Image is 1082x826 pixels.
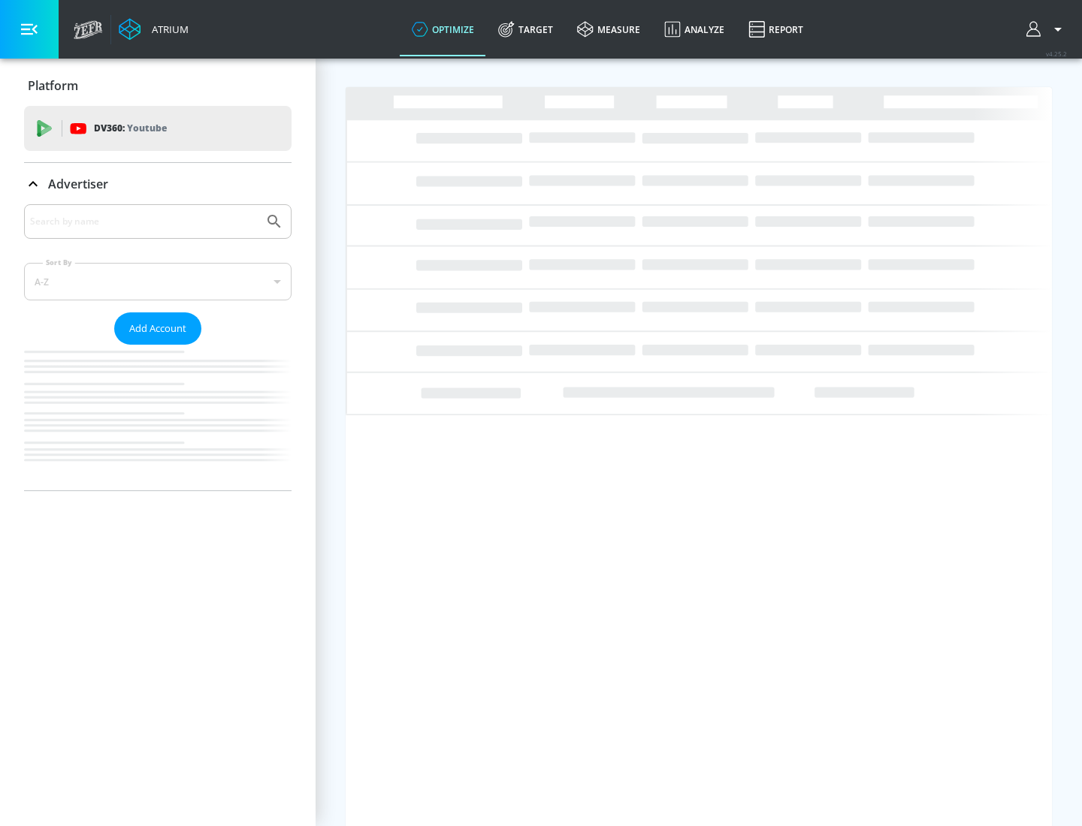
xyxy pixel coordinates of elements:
[565,2,652,56] a: measure
[24,204,292,490] div: Advertiser
[146,23,189,36] div: Atrium
[129,320,186,337] span: Add Account
[30,212,258,231] input: Search by name
[400,2,486,56] a: optimize
[24,65,292,107] div: Platform
[127,120,167,136] p: Youtube
[736,2,815,56] a: Report
[48,176,108,192] p: Advertiser
[24,163,292,205] div: Advertiser
[114,312,201,345] button: Add Account
[24,345,292,490] nav: list of Advertiser
[119,18,189,41] a: Atrium
[24,106,292,151] div: DV360: Youtube
[486,2,565,56] a: Target
[43,258,75,267] label: Sort By
[652,2,736,56] a: Analyze
[28,77,78,94] p: Platform
[24,263,292,300] div: A-Z
[94,120,167,137] p: DV360:
[1046,50,1067,58] span: v 4.25.2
